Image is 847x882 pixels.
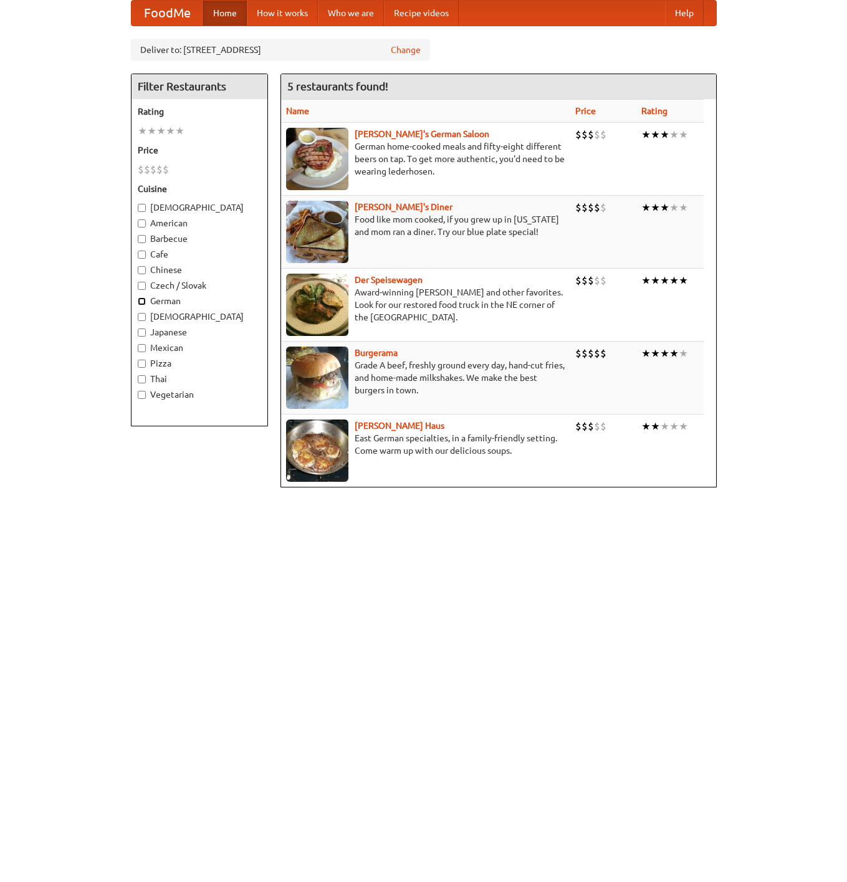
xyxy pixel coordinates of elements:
[203,1,247,26] a: Home
[641,419,651,433] li: ★
[641,274,651,287] li: ★
[581,201,588,214] li: $
[287,80,388,92] ng-pluralize: 5 restaurants found!
[355,348,398,358] b: Burgerama
[138,204,146,212] input: [DEMOGRAPHIC_DATA]
[641,128,651,141] li: ★
[641,347,651,360] li: ★
[138,282,146,290] input: Czech / Slovak
[355,421,444,431] b: [PERSON_NAME] Haus
[132,74,267,99] h4: Filter Restaurants
[138,144,261,156] h5: Price
[286,419,348,482] img: kohlhaus.jpg
[588,201,594,214] li: $
[600,347,606,360] li: $
[138,388,261,401] label: Vegetarian
[138,313,146,321] input: [DEMOGRAPHIC_DATA]
[355,202,452,212] a: [PERSON_NAME]'s Diner
[138,342,261,354] label: Mexican
[665,1,704,26] a: Help
[138,375,146,383] input: Thai
[144,163,150,176] li: $
[660,419,669,433] li: ★
[156,124,166,138] li: ★
[575,347,581,360] li: $
[286,140,565,178] p: German home-cooked meals and fifty-eight different beers on tap. To get more authentic, you'd nee...
[588,128,594,141] li: $
[138,163,144,176] li: $
[138,391,146,399] input: Vegetarian
[138,201,261,214] label: [DEMOGRAPHIC_DATA]
[594,347,600,360] li: $
[651,128,660,141] li: ★
[651,419,660,433] li: ★
[138,232,261,245] label: Barbecue
[669,347,679,360] li: ★
[651,347,660,360] li: ★
[391,44,421,56] a: Change
[679,274,688,287] li: ★
[355,129,489,139] a: [PERSON_NAME]'s German Saloon
[600,274,606,287] li: $
[581,128,588,141] li: $
[575,106,596,116] a: Price
[147,124,156,138] li: ★
[138,219,146,228] input: American
[600,419,606,433] li: $
[138,279,261,292] label: Czech / Slovak
[679,128,688,141] li: ★
[163,163,169,176] li: $
[669,201,679,214] li: ★
[575,419,581,433] li: $
[286,274,348,336] img: speisewagen.jpg
[581,274,588,287] li: $
[660,128,669,141] li: ★
[318,1,384,26] a: Who we are
[138,373,261,385] label: Thai
[384,1,459,26] a: Recipe videos
[669,128,679,141] li: ★
[166,124,175,138] li: ★
[138,328,146,337] input: Japanese
[138,295,261,307] label: German
[679,419,688,433] li: ★
[651,274,660,287] li: ★
[575,274,581,287] li: $
[651,201,660,214] li: ★
[286,201,348,263] img: sallys.jpg
[594,419,600,433] li: $
[588,419,594,433] li: $
[175,124,184,138] li: ★
[286,213,565,238] p: Food like mom cooked, if you grew up in [US_STATE] and mom ran a diner. Try our blue plate special!
[138,124,147,138] li: ★
[138,251,146,259] input: Cafe
[641,106,668,116] a: Rating
[660,274,669,287] li: ★
[138,264,261,276] label: Chinese
[132,1,203,26] a: FoodMe
[286,359,565,396] p: Grade A beef, freshly ground every day, hand-cut fries, and home-made milkshakes. We make the bes...
[138,266,146,274] input: Chinese
[679,347,688,360] li: ★
[669,419,679,433] li: ★
[286,128,348,190] img: esthers.jpg
[131,39,430,61] div: Deliver to: [STREET_ADDRESS]
[138,248,261,261] label: Cafe
[150,163,156,176] li: $
[355,275,423,285] a: Der Speisewagen
[581,419,588,433] li: $
[575,128,581,141] li: $
[286,286,565,324] p: Award-winning [PERSON_NAME] and other favorites. Look for our restored food truck in the NE corne...
[575,201,581,214] li: $
[138,344,146,352] input: Mexican
[138,326,261,338] label: Japanese
[660,347,669,360] li: ★
[247,1,318,26] a: How it works
[594,274,600,287] li: $
[138,217,261,229] label: American
[138,105,261,118] h5: Rating
[588,274,594,287] li: $
[581,347,588,360] li: $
